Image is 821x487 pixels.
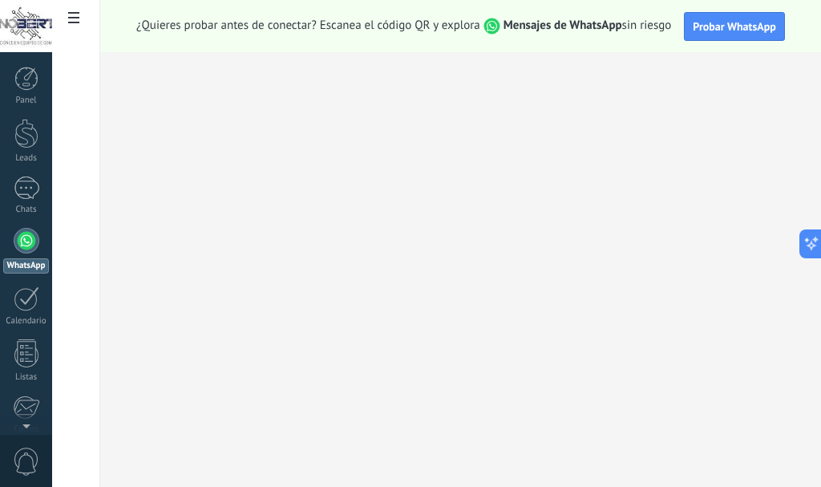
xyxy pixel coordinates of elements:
div: Calendario [3,316,50,327]
div: Chats [3,205,50,215]
strong: Mensajes de WhatsApp [504,18,622,33]
span: ¿Quieres probar antes de conectar? Escanea el código QR y explora sin riesgo [136,18,671,34]
div: Listas [3,372,50,383]
div: Leads [3,153,50,164]
div: Panel [3,95,50,106]
span: Probar WhatsApp [693,19,776,34]
button: Probar WhatsApp [684,12,785,41]
div: WhatsApp [3,258,49,274]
